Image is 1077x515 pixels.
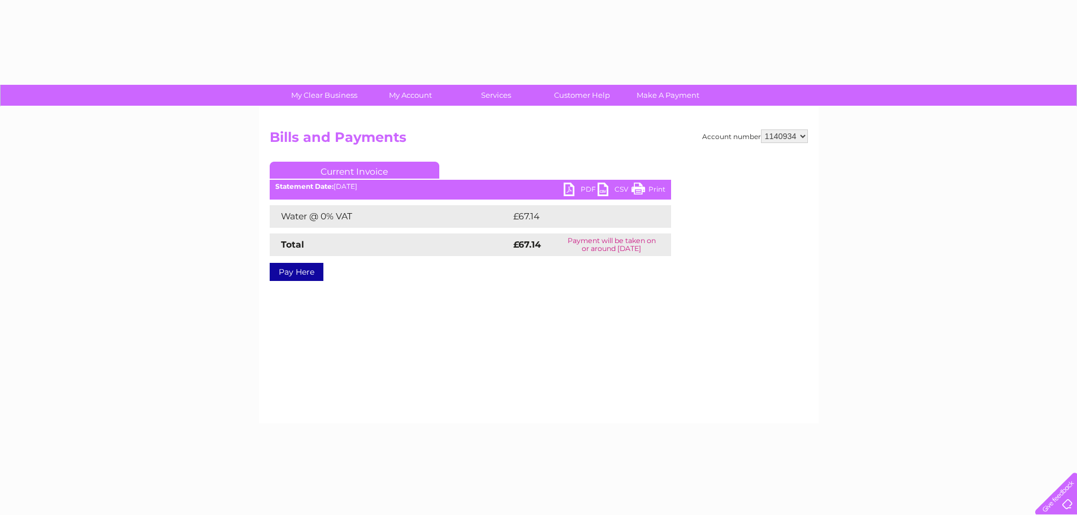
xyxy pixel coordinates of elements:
[702,129,808,143] div: Account number
[270,162,439,179] a: Current Invoice
[278,85,371,106] a: My Clear Business
[270,263,323,281] a: Pay Here
[632,183,665,199] a: Print
[449,85,543,106] a: Services
[364,85,457,106] a: My Account
[275,182,334,191] b: Statement Date:
[270,129,808,151] h2: Bills and Payments
[513,239,541,250] strong: £67.14
[621,85,715,106] a: Make A Payment
[281,239,304,250] strong: Total
[511,205,647,228] td: £67.14
[598,183,632,199] a: CSV
[552,233,671,256] td: Payment will be taken on or around [DATE]
[564,183,598,199] a: PDF
[535,85,629,106] a: Customer Help
[270,205,511,228] td: Water @ 0% VAT
[270,183,671,191] div: [DATE]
